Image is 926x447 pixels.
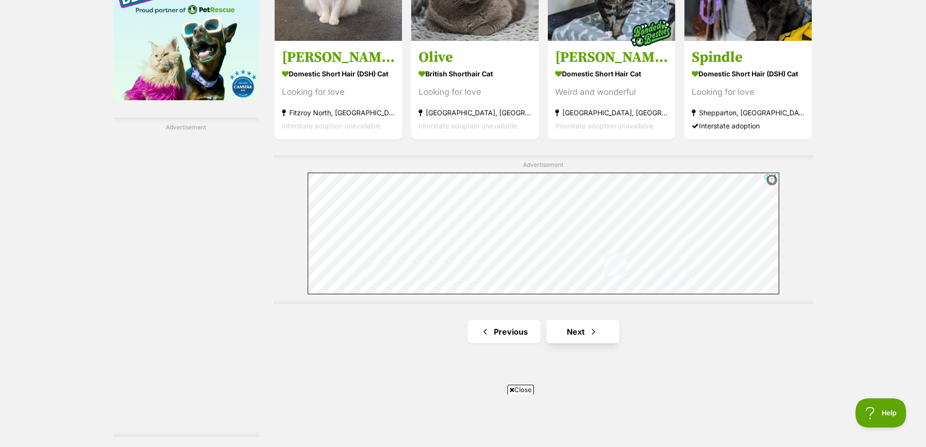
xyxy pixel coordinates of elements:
div: Looking for love [692,86,804,99]
img: bonded besties [627,9,675,57]
a: Previous page [468,320,541,343]
nav: Pagination [274,320,813,343]
h3: Olive [419,48,531,67]
div: Looking for love [419,86,531,99]
a: Spindle Domestic Short Hair (DSH) Cat Looking for love Shepparton, [GEOGRAPHIC_DATA] Interstate a... [684,41,812,140]
span: Close [507,385,534,394]
strong: [GEOGRAPHIC_DATA], [GEOGRAPHIC_DATA] [555,106,668,119]
img: info.svg [768,176,776,184]
div: Interstate adoption [692,119,804,132]
strong: Domestic Short Hair (DSH) Cat [692,67,804,81]
span: Interstate adoption unavailable [282,122,381,130]
h3: [PERSON_NAME] & Storm (Located in [GEOGRAPHIC_DATA]) [555,48,668,67]
strong: Domestic Short Hair Cat [555,67,668,81]
a: [PERSON_NAME] & Storm (Located in [GEOGRAPHIC_DATA]) Domestic Short Hair Cat Weird and wonderful ... [548,41,675,140]
strong: British Shorthair Cat [419,67,531,81]
div: Weird and wonderful [555,86,668,99]
strong: Fitzroy North, [GEOGRAPHIC_DATA] [282,106,395,119]
div: Advertisement [274,155,813,304]
iframe: Advertisement [113,135,259,427]
span: Interstate adoption unavailable [419,122,517,130]
a: Next page [546,320,619,343]
span: Interstate adoption unavailable [555,122,654,130]
strong: Domestic Short Hair (DSH) Cat [282,67,395,81]
h3: [PERSON_NAME] [282,48,395,67]
h3: Spindle [692,48,804,67]
a: Olive British Shorthair Cat Looking for love [GEOGRAPHIC_DATA], [GEOGRAPHIC_DATA] Interstate adop... [411,41,539,140]
div: Advertisement [113,118,259,437]
a: [PERSON_NAME] Domestic Short Hair (DSH) Cat Looking for love Fitzroy North, [GEOGRAPHIC_DATA] Int... [275,41,402,140]
strong: [GEOGRAPHIC_DATA], [GEOGRAPHIC_DATA] [419,106,531,119]
iframe: Help Scout Beacon - Open [856,398,907,428]
div: Looking for love [282,86,395,99]
iframe: Advertisement [286,398,640,442]
strong: Shepparton, [GEOGRAPHIC_DATA] [692,106,804,119]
